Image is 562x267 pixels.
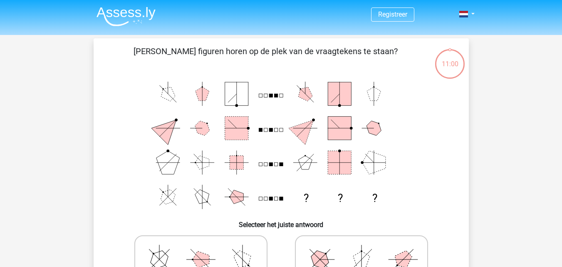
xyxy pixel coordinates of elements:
[338,192,343,205] text: ?
[434,48,465,69] div: 11:00
[378,10,407,18] a: Registreer
[372,192,377,205] text: ?
[107,214,456,229] h6: Selecteer het juiste antwoord
[97,7,156,26] img: Assessly
[303,192,308,205] text: ?
[107,45,424,70] p: [PERSON_NAME] figuren horen op de plek van de vraagtekens te staan?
